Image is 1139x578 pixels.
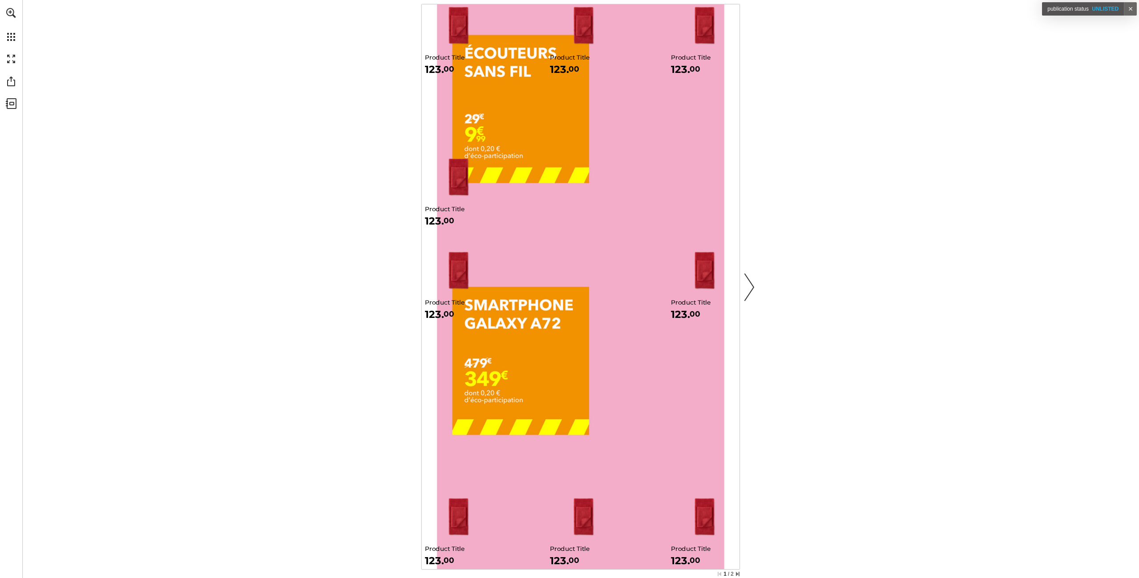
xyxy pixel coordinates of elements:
span: Publication Status [1047,6,1089,12]
a: Skip to the first page [718,572,721,576]
img: ÉCOUTEURS SANS FIL 29€ 9 € 99 dont 0,20 € d’éco-participation SMARTPHONE GALAXY A72 479€ 349 € do... [422,4,739,569]
div: unlisted [1042,2,1124,16]
span: 1 [723,570,727,578]
span: 2 [731,570,734,578]
section: Publication Content - Feature tests - Long Hover Text [422,4,739,569]
span: / [727,570,731,578]
a: Skip to the last page [736,572,739,576]
span: Current page position is 1 of 2 [723,570,734,577]
a: ✕ [1124,2,1137,16]
a: Next page [739,6,759,567]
